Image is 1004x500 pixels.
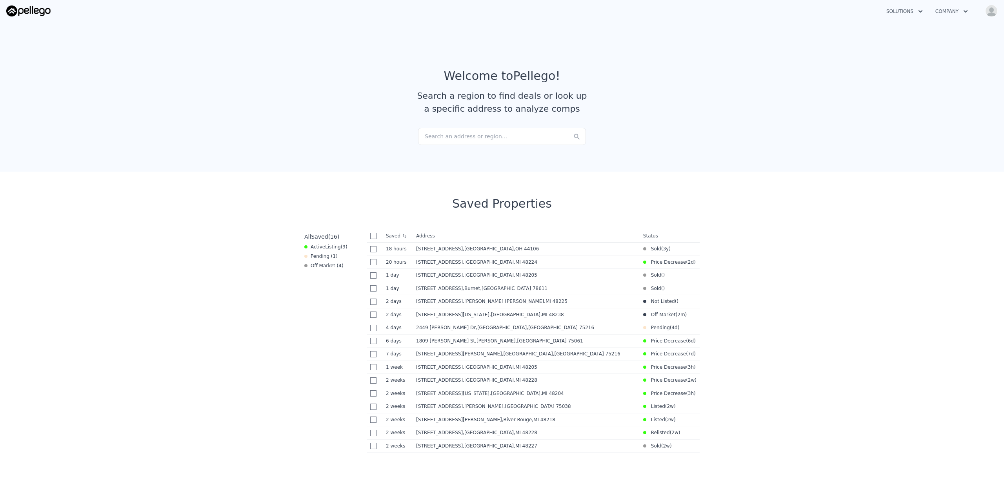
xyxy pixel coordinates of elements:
[688,377,695,383] time: 2025-08-09 13:43
[416,272,463,278] span: [STREET_ADDRESS]
[416,364,463,370] span: [STREET_ADDRESS]
[694,364,696,370] span: )
[386,364,410,370] time: 2025-08-13 00:58
[463,364,540,370] span: , [GEOGRAPHIC_DATA]
[646,364,688,370] span: Price Decrease (
[646,443,663,449] span: Sold (
[646,259,688,265] span: Price Decrease (
[688,338,694,344] time: 2025-08-14 21:33
[414,89,590,115] div: Search a region to find deals or look up a specific address to analyze comps
[416,351,502,357] span: [STREET_ADDRESS][PERSON_NAME]
[553,351,620,357] span: , [GEOGRAPHIC_DATA] 75216
[514,443,537,449] span: , MI 48227
[386,312,410,318] time: 2025-08-19 03:51
[674,403,676,409] span: )
[669,246,671,252] span: )
[663,246,669,252] time: 2022-03-21 09:33
[386,259,410,265] time: 2025-08-19 20:45
[463,404,574,409] span: , [PERSON_NAME]
[646,377,688,383] span: Price Decrease (
[646,298,677,304] span: Not Listed (
[416,404,463,409] span: [STREET_ADDRESS]
[463,443,540,449] span: , [GEOGRAPHIC_DATA]
[311,234,328,240] span: Saved
[416,325,476,330] span: 2449 [PERSON_NAME] Dr
[489,312,567,317] span: , [GEOGRAPHIC_DATA]
[301,197,703,211] div: Saved Properties
[674,417,676,423] span: )
[646,324,672,331] span: Pending (
[688,259,694,265] time: 2025-08-18 17:05
[463,377,540,383] span: , [GEOGRAPHIC_DATA]
[386,298,410,304] time: 2025-08-19 04:05
[475,338,586,344] span: , [PERSON_NAME]
[646,390,688,397] span: Price Decrease (
[667,417,673,423] time: 2025-08-06 05:00
[416,286,463,291] span: [STREET_ADDRESS]
[646,272,663,278] span: Sold (
[418,128,586,145] div: Search an address or region...
[304,253,338,259] div: Pending ( 1 )
[514,430,537,435] span: , MI 48228
[416,312,489,317] span: [STREET_ADDRESS][US_STATE]
[667,403,673,409] time: 2025-08-08 13:47
[416,430,463,435] span: [STREET_ADDRESS]
[416,443,463,449] span: [STREET_ADDRESS]
[463,430,540,435] span: , [GEOGRAPHIC_DATA]
[985,5,998,17] img: avatar
[416,338,475,344] span: 1809 [PERSON_NAME] St
[694,351,696,357] span: )
[663,272,665,278] span: )
[688,351,694,357] time: 2025-08-13 17:26
[880,4,929,18] button: Solutions
[670,443,672,449] span: )
[444,69,560,83] div: Welcome to Pellego !
[325,244,341,250] span: Listing
[678,324,680,331] span: )
[386,377,410,383] time: 2025-08-09 14:14
[383,230,413,242] th: Saved
[386,246,410,252] time: 2025-08-19 22:00
[386,429,410,436] time: 2025-08-06 21:59
[514,272,537,278] span: , MI 48205
[463,272,540,278] span: , [GEOGRAPHIC_DATA]
[695,377,697,383] span: )
[502,417,558,422] span: , River Rouge
[646,403,667,409] span: Listed (
[640,230,700,243] th: Status
[502,351,624,357] span: , [GEOGRAPHIC_DATA]
[646,246,663,252] span: Sold (
[646,429,672,436] span: Relisted (
[671,429,678,436] time: 2025-08-06 17:10
[694,259,696,265] span: )
[646,338,688,344] span: Price Decrease (
[463,286,551,291] span: , Burnet
[463,299,571,304] span: , [PERSON_NAME] [PERSON_NAME]
[544,299,567,304] span: , MI 48225
[386,351,410,357] time: 2025-08-13 23:56
[416,299,463,304] span: [STREET_ADDRESS]
[480,286,547,291] span: , [GEOGRAPHIC_DATA] 78611
[678,429,680,436] span: )
[476,325,597,330] span: , [GEOGRAPHIC_DATA]
[416,246,463,252] span: [STREET_ADDRESS]
[514,364,537,370] span: , MI 48205
[463,246,542,252] span: , [GEOGRAPHIC_DATA]
[677,298,678,304] span: )
[514,259,537,265] span: , MI 48224
[386,285,410,292] time: 2025-08-19 04:51
[688,390,694,397] time: 2025-08-20 13:43
[416,391,489,396] span: [STREET_ADDRESS][US_STATE]
[489,391,567,396] span: , [GEOGRAPHIC_DATA]
[532,417,555,422] span: , MI 48218
[516,338,583,344] span: , [GEOGRAPHIC_DATA] 75061
[304,263,344,269] div: Off Market ( 4 )
[694,390,696,397] span: )
[416,417,502,422] span: [STREET_ADDRESS][PERSON_NAME]
[514,246,539,252] span: , OH 44106
[527,325,594,330] span: , [GEOGRAPHIC_DATA] 75216
[504,404,571,409] span: , [GEOGRAPHIC_DATA] 75038
[685,312,687,318] span: )
[386,338,410,344] time: 2025-08-15 04:06
[694,338,696,344] span: )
